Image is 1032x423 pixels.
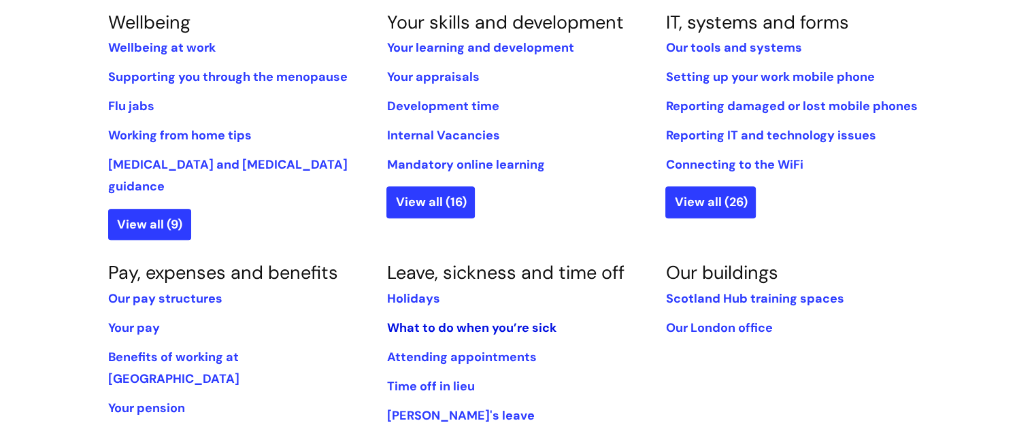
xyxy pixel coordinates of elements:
[386,98,499,114] a: Development time
[665,260,778,284] a: Our buildings
[108,98,154,114] a: Flu jabs
[108,69,348,85] a: Supporting you through the menopause
[386,156,544,173] a: Mandatory online learning
[665,98,917,114] a: Reporting damaged or lost mobile phones
[665,39,801,56] a: Our tools and systems
[665,290,844,307] a: Scotland Hub training spaces
[665,156,803,173] a: Connecting to the WiFi
[108,320,160,336] a: Your pay
[386,349,536,365] a: Attending appointments
[386,186,475,218] a: View all (16)
[665,127,876,143] a: Reporting IT and technology issues
[386,260,624,284] a: Leave, sickness and time off
[108,290,222,307] a: Our pay structures
[386,69,479,85] a: Your appraisals
[386,290,439,307] a: Holidays
[386,127,499,143] a: Internal Vacancies
[386,10,623,34] a: Your skills and development
[108,10,190,34] a: Wellbeing
[108,349,239,387] a: Benefits of working at [GEOGRAPHIC_DATA]
[386,39,573,56] a: Your learning and development
[108,156,348,194] a: [MEDICAL_DATA] and [MEDICAL_DATA] guidance
[108,209,191,240] a: View all (9)
[665,69,874,85] a: Setting up your work mobile phone
[108,39,216,56] a: Wellbeing at work
[108,400,185,416] a: Your pension
[386,378,474,394] a: Time off in lieu
[108,127,252,143] a: Working from home tips
[665,10,848,34] a: IT, systems and forms
[386,320,556,336] a: What to do when you’re sick
[665,320,772,336] a: Our London office
[665,186,756,218] a: View all (26)
[108,260,338,284] a: Pay, expenses and benefits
